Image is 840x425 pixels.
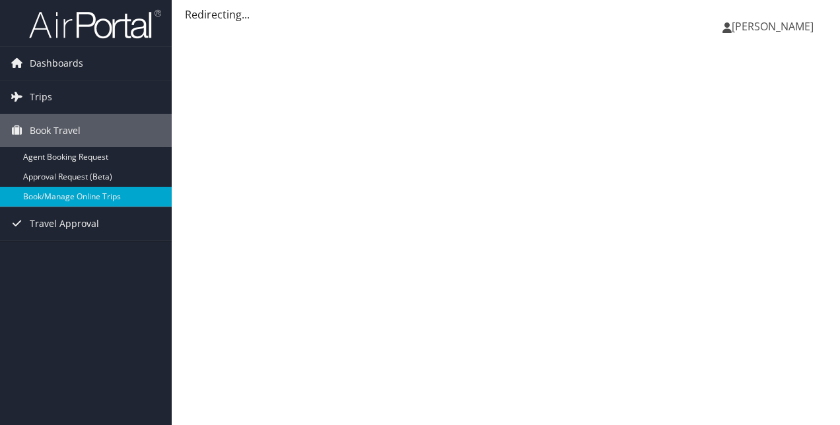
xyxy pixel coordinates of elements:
img: airportal-logo.png [29,9,161,40]
span: Travel Approval [30,207,99,240]
span: Trips [30,81,52,114]
span: [PERSON_NAME] [732,19,814,34]
a: [PERSON_NAME] [722,7,827,46]
span: Dashboards [30,47,83,80]
span: Book Travel [30,114,81,147]
div: Redirecting... [185,7,827,22]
